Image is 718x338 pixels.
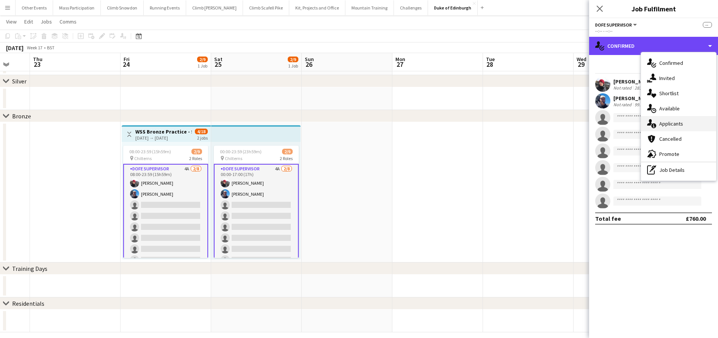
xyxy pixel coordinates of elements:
[659,105,680,112] span: Available
[124,56,130,63] span: Fri
[485,60,495,69] span: 28
[288,63,298,69] div: 1 Job
[633,102,650,107] div: 99.3km
[32,60,42,69] span: 23
[288,57,298,62] span: 2/9
[280,156,293,161] span: 2 Roles
[428,0,478,15] button: Duke of Edinburgh
[589,4,718,14] h3: Job Fulfilment
[613,78,664,85] div: [PERSON_NAME]
[225,156,242,161] span: Chilterns
[613,102,633,107] div: Not rated
[589,37,718,55] div: Confirmed
[122,60,130,69] span: 24
[123,146,208,258] app-job-card: 08:00-23:59 (15h59m)2/9 Chilterns2 RolesDofE Supervisor4A2/808:00-23:59 (15h59m)[PERSON_NAME][PER...
[214,56,223,63] span: Sat
[659,135,682,142] span: Cancelled
[613,95,662,102] div: [PERSON_NAME]
[659,75,675,82] span: Invited
[186,0,243,15] button: Climb [PERSON_NAME]
[12,265,47,272] div: Training Days
[305,56,314,63] span: Sun
[101,0,144,15] button: Climb Snowdon
[6,18,17,25] span: View
[595,22,632,28] span: DofE Supervisor
[703,22,712,28] span: --
[191,149,202,154] span: 2/9
[3,17,20,27] a: View
[12,300,44,307] div: Residentials
[289,0,345,15] button: Kit, Projects and Office
[16,0,53,15] button: Other Events
[659,60,683,66] span: Confirmed
[38,17,55,27] a: Jobs
[220,149,262,154] span: 00:00-23:59 (23h59m)
[144,0,186,15] button: Running Events
[282,149,293,154] span: 2/9
[123,164,208,268] app-card-role: DofE Supervisor4A2/808:00-23:59 (15h59m)[PERSON_NAME][PERSON_NAME]
[213,60,223,69] span: 25
[129,149,171,154] span: 08:00-23:59 (15h59m)
[595,28,712,34] div: --:-- - --:--
[633,85,652,91] div: 283.3km
[304,60,314,69] span: 26
[12,77,27,85] div: Silver
[195,129,208,134] span: 4/18
[12,112,31,120] div: Bronze
[486,56,495,63] span: Tue
[686,215,706,222] div: £760.00
[47,45,55,50] div: BST
[6,44,24,52] div: [DATE]
[214,146,299,258] app-job-card: 00:00-23:59 (23h59m)2/9 Chilterns2 RolesDofE Supervisor4A2/800:00-17:00 (17h)[PERSON_NAME][PERSON...
[394,60,405,69] span: 27
[595,22,638,28] button: DofE Supervisor
[56,17,80,27] a: Comms
[60,18,77,25] span: Comms
[41,18,52,25] span: Jobs
[197,134,208,141] div: 2 jobs
[243,0,289,15] button: Climb Scafell Pike
[134,156,152,161] span: Chilterns
[659,151,679,157] span: Promote
[214,164,299,268] app-card-role: DofE Supervisor4A2/800:00-17:00 (17h)[PERSON_NAME][PERSON_NAME]
[345,0,394,15] button: Mountain Training
[595,215,621,222] div: Total fee
[25,45,44,50] span: Week 17
[659,120,683,127] span: Applicants
[33,56,42,63] span: Thu
[577,56,586,63] span: Wed
[575,60,586,69] span: 29
[189,156,202,161] span: 2 Roles
[394,0,428,15] button: Challenges
[659,90,679,97] span: Shortlist
[395,56,405,63] span: Mon
[197,57,208,62] span: 2/9
[613,85,633,91] div: Not rated
[135,135,192,141] div: [DATE] → [DATE]
[24,18,33,25] span: Edit
[198,63,207,69] div: 1 Job
[135,128,192,135] h3: WSS Bronze Practice - S26Q1DE-10127
[21,17,36,27] a: Edit
[53,0,101,15] button: Mass Participation
[641,162,716,178] div: Job Details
